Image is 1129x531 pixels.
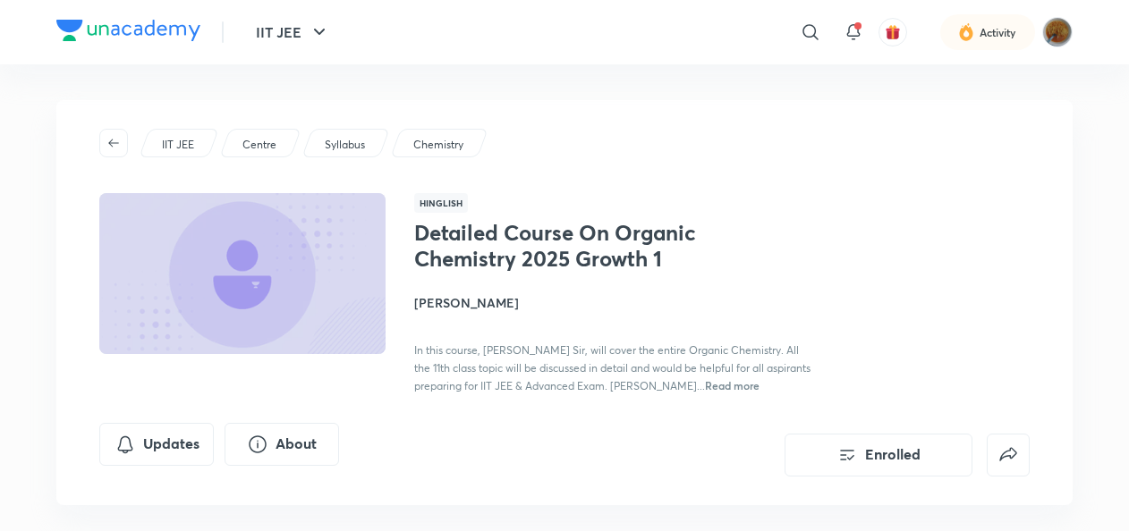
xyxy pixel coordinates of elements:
[162,137,194,153] p: IIT JEE
[56,20,200,41] img: Company Logo
[414,343,811,392] span: In this course, [PERSON_NAME] Sir, will cover the entire Organic Chemistry. All the 11th class to...
[885,24,901,40] img: avatar
[240,137,280,153] a: Centre
[225,423,339,466] button: About
[97,191,388,356] img: Thumbnail
[958,21,974,43] img: activity
[705,378,760,392] span: Read more
[414,293,815,312] h4: [PERSON_NAME]
[325,137,365,153] p: Syllabus
[159,137,198,153] a: IIT JEE
[242,137,276,153] p: Centre
[987,434,1030,476] button: false
[322,137,369,153] a: Syllabus
[414,220,707,272] h1: Detailed Course On Organic Chemistry 2025 Growth 1
[879,18,907,46] button: avatar
[245,14,341,50] button: IIT JEE
[413,137,463,153] p: Chemistry
[99,423,214,466] button: Updates
[785,434,972,476] button: Enrolled
[411,137,467,153] a: Chemistry
[1042,17,1073,47] img: Vartika tiwary uttarpradesh
[56,20,200,46] a: Company Logo
[414,193,468,213] span: Hinglish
